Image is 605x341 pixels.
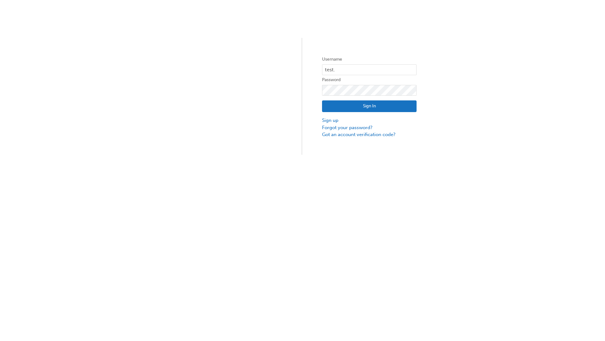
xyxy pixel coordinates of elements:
[322,131,417,138] a: Got an account verification code?
[322,64,417,75] input: Username
[322,100,417,112] button: Sign In
[322,56,417,63] label: Username
[322,76,417,84] label: Password
[322,117,417,124] a: Sign up
[322,124,417,131] a: Forgot your password?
